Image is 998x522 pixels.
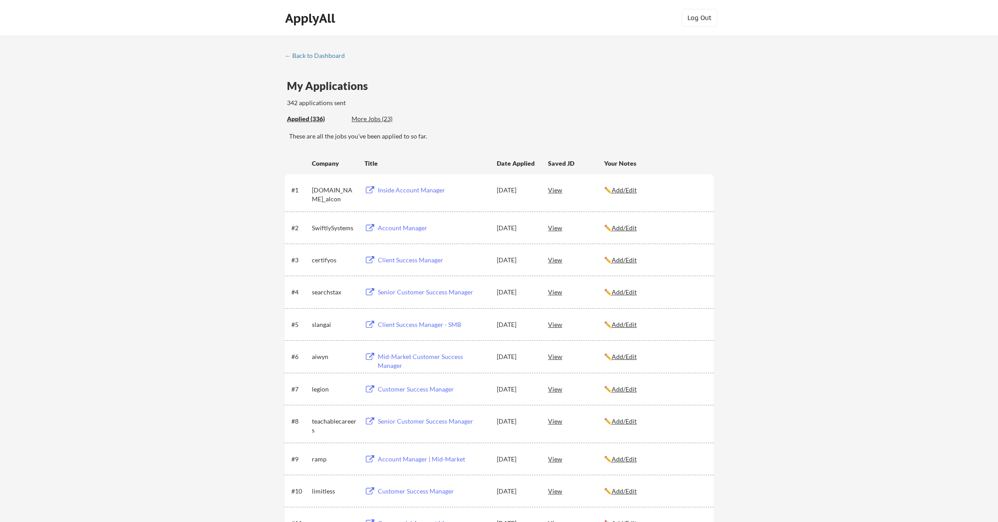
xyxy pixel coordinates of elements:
[604,256,706,265] div: ✏️
[612,455,637,463] u: Add/Edit
[612,385,637,393] u: Add/Edit
[312,320,356,329] div: slangai
[548,381,604,397] div: View
[378,288,488,297] div: Senior Customer Success Manager
[312,159,356,168] div: Company
[497,320,536,329] div: [DATE]
[312,487,356,496] div: limitless
[548,451,604,467] div: View
[548,284,604,300] div: View
[497,256,536,265] div: [DATE]
[612,256,637,264] u: Add/Edit
[497,352,536,361] div: [DATE]
[604,224,706,232] div: ✏️
[548,220,604,236] div: View
[312,186,356,203] div: [DOMAIN_NAME]_alcon
[364,159,488,168] div: Title
[548,348,604,364] div: View
[289,132,714,141] div: These are all the jobs you've been applied to so far.
[291,224,309,232] div: #2
[497,159,536,168] div: Date Applied
[291,455,309,464] div: #9
[312,288,356,297] div: searchstax
[312,417,356,434] div: teachablecareers
[312,256,356,265] div: certifyos
[604,352,706,361] div: ✏️
[604,159,706,168] div: Your Notes
[604,385,706,394] div: ✏️
[378,385,488,394] div: Customer Success Manager
[497,186,536,195] div: [DATE]
[548,252,604,268] div: View
[612,321,637,328] u: Add/Edit
[291,256,309,265] div: #3
[548,182,604,198] div: View
[378,256,488,265] div: Client Success Manager
[378,352,488,370] div: Mid-Market Customer Success Manager
[287,114,345,124] div: These are all the jobs you've been applied to so far.
[312,385,356,394] div: legion
[378,417,488,426] div: Senior Customer Success Manager
[352,114,417,123] div: More Jobs (23)
[352,114,417,124] div: These are job applications we think you'd be a good fit for, but couldn't apply you to automatica...
[612,417,637,425] u: Add/Edit
[378,320,488,329] div: Client Success Manager - SMB
[291,385,309,394] div: #7
[612,353,637,360] u: Add/Edit
[291,487,309,496] div: #10
[497,417,536,426] div: [DATE]
[312,224,356,232] div: SwiftlySystems
[604,320,706,329] div: ✏️
[312,352,356,361] div: aiwyn
[604,487,706,496] div: ✏️
[612,186,637,194] u: Add/Edit
[548,413,604,429] div: View
[604,288,706,297] div: ✏️
[497,487,536,496] div: [DATE]
[291,288,309,297] div: #4
[604,186,706,195] div: ✏️
[497,288,536,297] div: [DATE]
[291,320,309,329] div: #5
[604,417,706,426] div: ✏️
[548,316,604,332] div: View
[378,487,488,496] div: Customer Success Manager
[291,417,309,426] div: #8
[378,455,488,464] div: Account Manager | Mid-Market
[378,224,488,232] div: Account Manager
[604,455,706,464] div: ✏️
[287,114,345,123] div: Applied (336)
[285,11,338,26] div: ApplyAll
[548,483,604,499] div: View
[497,224,536,232] div: [DATE]
[312,455,356,464] div: ramp
[682,9,717,27] button: Log Out
[285,52,352,61] a: ← Back to Dashboard
[497,385,536,394] div: [DATE]
[612,224,637,232] u: Add/Edit
[612,288,637,296] u: Add/Edit
[378,186,488,195] div: Inside Account Manager
[287,81,375,91] div: My Applications
[548,155,604,171] div: Saved JD
[612,487,637,495] u: Add/Edit
[285,53,352,59] div: ← Back to Dashboard
[287,98,459,107] div: 342 applications sent
[497,455,536,464] div: [DATE]
[291,186,309,195] div: #1
[291,352,309,361] div: #6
